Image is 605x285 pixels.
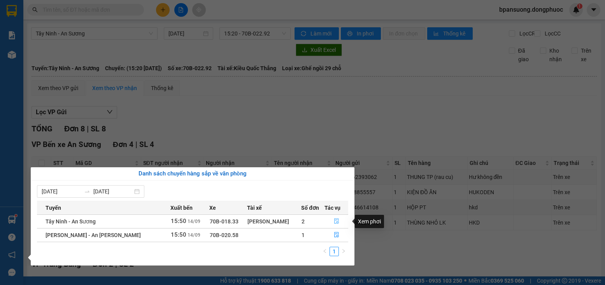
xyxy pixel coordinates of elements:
[334,232,339,238] span: file-done
[93,187,133,196] input: Đến ngày
[355,215,384,228] div: Xem phơi
[170,204,193,212] span: Xuất bến
[325,215,348,228] button: file-done
[84,188,90,195] span: swap-right
[339,247,348,256] button: right
[320,247,330,256] li: Previous Page
[171,231,186,238] span: 15:50
[46,218,96,225] span: Tây Ninh - An Sương
[37,169,348,179] div: Danh sách chuyến hàng sắp về văn phòng
[46,232,141,238] span: [PERSON_NAME] - An [PERSON_NAME]
[188,219,200,224] span: 14/09
[324,204,340,212] span: Tác vụ
[334,218,339,225] span: file-done
[209,204,216,212] span: Xe
[46,204,61,212] span: Tuyến
[210,232,238,238] span: 70B-020.58
[247,217,301,226] div: [PERSON_NAME]
[84,188,90,195] span: to
[339,247,348,256] li: Next Page
[171,218,186,225] span: 15:50
[188,232,200,238] span: 14/09
[210,218,238,225] span: 70B-018.33
[247,204,262,212] span: Tài xế
[323,249,327,253] span: left
[302,232,305,238] span: 1
[325,229,348,241] button: file-done
[341,249,346,253] span: right
[320,247,330,256] button: left
[330,247,338,256] a: 1
[302,218,305,225] span: 2
[42,187,81,196] input: Từ ngày
[330,247,339,256] li: 1
[301,204,319,212] span: Số đơn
